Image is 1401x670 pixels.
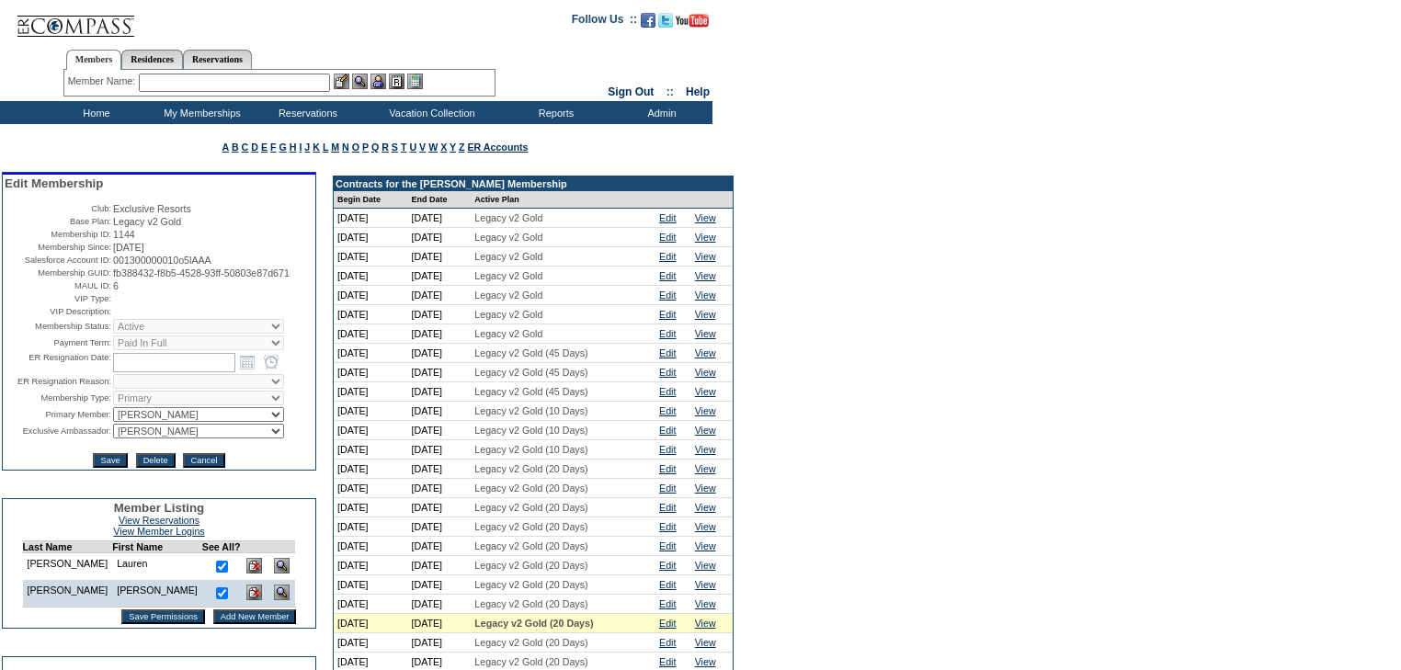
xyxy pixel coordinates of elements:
td: Reservations [253,101,359,124]
a: Edit [659,347,676,358]
span: Legacy v2 Gold (20 Days) [474,618,593,629]
td: [DATE] [408,460,472,479]
td: [DATE] [408,633,472,653]
td: [DATE] [408,595,472,614]
input: Cancel [183,453,224,468]
td: [DATE] [334,402,408,421]
td: [DATE] [408,556,472,575]
img: Reservations [389,74,404,89]
td: Follow Us :: [572,11,637,33]
td: Salesforce Account ID: [5,255,111,266]
input: Add New Member [213,609,297,624]
span: Legacy v2 Gold (20 Days) [474,521,587,532]
a: Help [686,85,710,98]
a: Reservations [183,50,252,69]
a: Become our fan on Facebook [641,18,655,29]
span: Legacy v2 Gold [113,216,181,227]
td: MAUL ID: [5,280,111,291]
a: View [695,444,716,455]
input: Delete [136,453,176,468]
a: I [299,142,302,153]
a: J [304,142,310,153]
a: P [362,142,369,153]
span: Legacy v2 Gold (45 Days) [474,367,587,378]
a: H [290,142,297,153]
a: Edit [659,367,676,378]
a: View [695,579,716,590]
td: [DATE] [408,479,472,498]
span: Legacy v2 Gold [474,309,542,320]
td: [DATE] [408,324,472,344]
img: View Dashboard [274,585,290,600]
a: Open the time view popup. [261,352,281,372]
a: Edit [659,328,676,339]
td: [DATE] [408,440,472,460]
td: [PERSON_NAME] [22,553,112,581]
a: Edit [659,540,676,551]
span: fb388432-f8b5-4528-93ff-50803e87d671 [113,267,290,278]
span: Legacy v2 Gold [474,212,542,223]
td: [DATE] [408,614,472,633]
td: [DATE] [334,363,408,382]
a: View [695,212,716,223]
td: [DATE] [334,614,408,633]
span: Legacy v2 Gold [474,270,542,281]
td: Active Plan [471,191,655,209]
td: [DATE] [334,537,408,556]
td: Exclusive Ambassador: [5,424,111,438]
td: Admin [607,101,712,124]
a: Edit [659,579,676,590]
td: Home [41,101,147,124]
a: X [440,142,447,153]
span: Legacy v2 Gold (20 Days) [474,656,587,667]
td: VIP Type: [5,293,111,304]
a: Edit [659,463,676,474]
img: View Dashboard [274,558,290,573]
a: ER Accounts [467,142,528,153]
td: [DATE] [334,344,408,363]
a: View [695,367,716,378]
a: B [232,142,239,153]
td: [DATE] [334,247,408,267]
td: ER Resignation Date: [5,352,111,372]
span: Legacy v2 Gold (20 Days) [474,637,587,648]
a: View [695,232,716,243]
a: View [695,251,716,262]
a: View [695,405,716,416]
td: Begin Date [334,191,408,209]
a: Edit [659,309,676,320]
span: Legacy v2 Gold [474,328,542,339]
td: [DATE] [408,575,472,595]
a: Edit [659,656,676,667]
td: [DATE] [408,247,472,267]
a: Edit [659,560,676,571]
span: Legacy v2 Gold (45 Days) [474,386,587,397]
a: Edit [659,637,676,648]
a: K [313,142,320,153]
a: Edit [659,521,676,532]
td: [DATE] [408,517,472,537]
a: Edit [659,212,676,223]
input: Save [93,453,127,468]
td: [DATE] [408,382,472,402]
a: Edit [659,386,676,397]
span: :: [666,85,674,98]
td: [DATE] [334,209,408,228]
a: Edit [659,618,676,629]
td: [DATE] [408,402,472,421]
a: View [695,560,716,571]
img: Delete [246,558,262,573]
span: Legacy v2 Gold (10 Days) [474,425,587,436]
a: V [419,142,426,153]
span: 1144 [113,229,135,240]
a: View [695,290,716,301]
img: Subscribe to our YouTube Channel [676,14,709,28]
a: Edit [659,444,676,455]
td: [DATE] [334,517,408,537]
td: [DATE] [408,344,472,363]
a: Sign Out [608,85,654,98]
td: [DATE] [408,209,472,228]
td: Membership Since: [5,242,111,253]
img: View [352,74,368,89]
span: 6 [113,280,119,291]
